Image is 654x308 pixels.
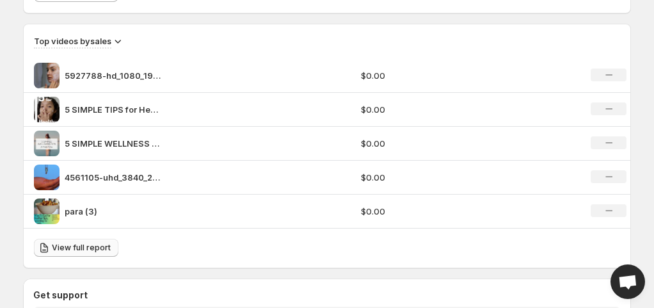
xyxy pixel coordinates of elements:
[65,103,161,116] p: 5 SIMPLE TIPS for Healthy Glowing Skin 1 Hydrate Hydrate Hydrate Drink plenty of water to keep yo...
[361,205,523,218] p: $0.00
[361,171,523,184] p: $0.00
[33,289,88,302] h3: Get support
[34,35,111,47] h3: Top videos by sales
[610,264,645,299] a: Open chat
[52,243,111,253] span: View full report
[34,199,60,224] img: para (3)
[65,171,161,184] p: 4561105-uhd_3840_2160_25fps
[361,137,523,150] p: $0.00
[361,69,523,82] p: $0.00
[65,69,161,82] p: 5927788-hd_1080_1920_25fps
[34,97,60,122] img: 5 SIMPLE TIPS for Healthy Glowing Skin 1 Hydrate Hydrate Hydrate Drink plenty of water to keep yo...
[34,165,60,190] img: 4561105-uhd_3840_2160_25fps
[65,137,161,150] p: 5 SIMPLE WELLNESS TIPS for Happy Living 1 Start Your Day with Water Hydrate to energize your body...
[34,63,60,88] img: 5927788-hd_1080_1920_25fps
[34,239,118,257] a: View full report
[361,103,523,116] p: $0.00
[65,205,161,218] p: para (3)
[34,131,60,156] img: 5 SIMPLE WELLNESS TIPS for Happy Living 1 Start Your Day with Water Hydrate to energize your body...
